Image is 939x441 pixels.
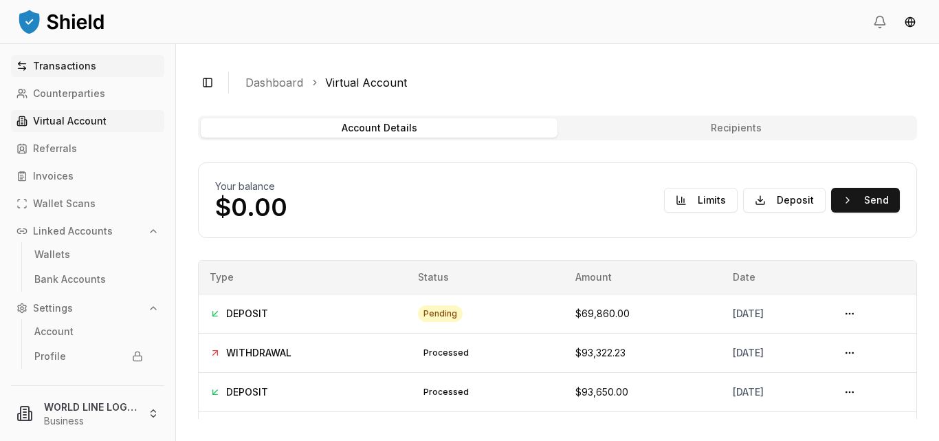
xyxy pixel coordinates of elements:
[11,110,164,132] a: Virtual Account
[11,83,164,105] a: Counterparties
[33,89,105,98] p: Counterparties
[29,321,148,343] a: Account
[29,244,148,266] a: Wallets
[418,384,474,400] div: processed
[34,275,106,284] p: Bank Accounts
[557,118,914,138] button: Recipients
[575,386,628,398] span: $93,650.00
[743,188,826,213] button: Deposit
[16,8,106,35] img: ShieldPay Logo
[29,345,148,367] a: Profile
[733,307,817,321] div: [DATE]
[245,74,303,91] a: Dashboard
[215,193,287,221] p: $0.00
[33,116,107,126] p: Virtual Account
[226,346,291,360] span: WITHDRAWAL
[245,74,906,91] nav: breadcrumb
[11,55,164,77] a: Transactions
[34,250,70,259] p: Wallets
[201,118,557,138] button: Account Details
[418,345,474,361] div: processed
[575,308,630,319] span: $69,860.00
[564,261,722,294] th: Amount
[664,188,738,213] button: Limits
[5,391,170,435] button: WORLD LINE LOGISTICS LLCBusiness
[11,220,164,242] button: Linked Accounts
[33,61,96,71] p: Transactions
[407,261,564,294] th: Status
[11,138,164,160] a: Referrals
[34,352,66,361] p: Profile
[33,226,113,236] p: Linked Accounts
[33,303,73,313] p: Settings
[33,144,77,153] p: Referrals
[733,346,817,360] div: [DATE]
[33,199,96,208] p: Wallet Scans
[831,188,900,213] button: Send
[34,327,74,336] p: Account
[575,347,626,358] span: $93,322.23
[722,261,828,294] th: Date
[33,171,74,181] p: Invoices
[418,305,463,322] div: pending
[11,165,164,187] a: Invoices
[44,414,137,428] p: Business
[226,307,268,321] span: DEPOSIT
[226,385,268,399] span: DEPOSIT
[215,180,287,193] h2: Your balance
[199,261,407,294] th: Type
[29,268,148,290] a: Bank Accounts
[733,385,817,399] div: [DATE]
[11,297,164,319] button: Settings
[44,400,137,414] p: WORLD LINE LOGISTICS LLC
[11,193,164,215] a: Wallet Scans
[325,74,407,91] a: Virtual Account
